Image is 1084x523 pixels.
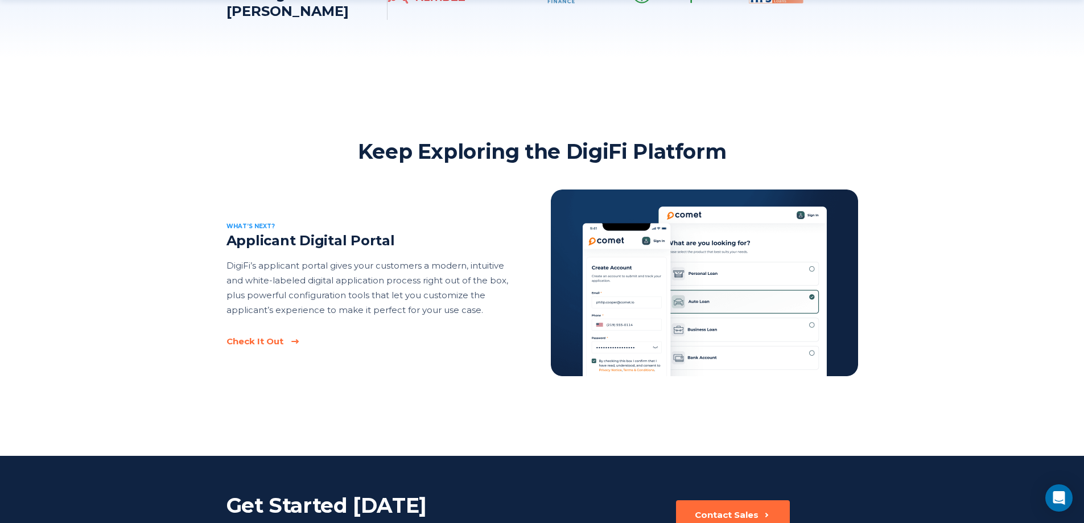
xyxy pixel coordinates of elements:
[226,492,480,518] div: Get Started [DATE]
[1045,484,1073,512] div: Open Intercom Messenger
[226,336,509,347] a: Check It Out
[226,258,509,318] p: DigiFi’s applicant portal gives your customers a modern, intuitive and white-labeled digital appl...
[226,219,509,232] div: What’s next?
[551,190,858,376] img: Applicant Digital Portal Preview
[695,509,759,521] div: Contact Sales
[226,336,283,347] div: Check It Out
[358,138,727,164] h2: Keep Exploring the DigiFi Platform
[226,232,509,249] h2: Applicant Digital Portal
